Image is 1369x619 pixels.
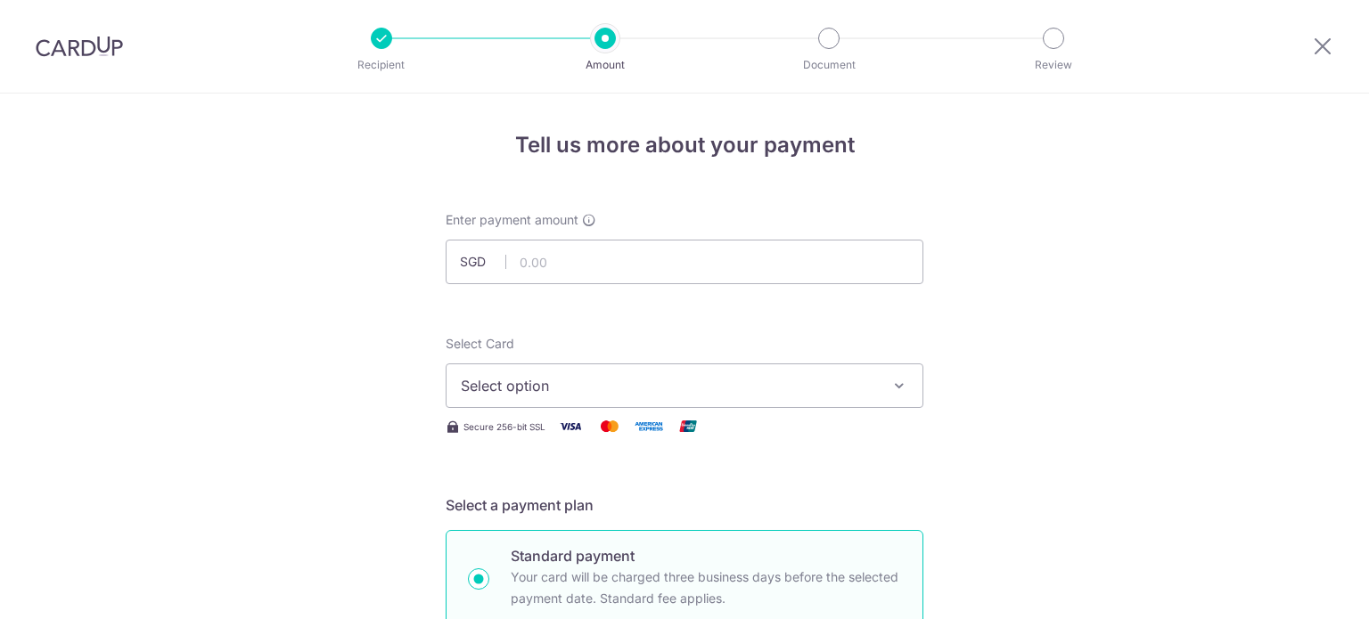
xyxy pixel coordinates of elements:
[763,56,895,74] p: Document
[670,415,706,437] img: Union Pay
[539,56,671,74] p: Amount
[592,415,627,437] img: Mastercard
[36,36,123,57] img: CardUp
[511,566,901,609] p: Your card will be charged three business days before the selected payment date. Standard fee appl...
[1255,566,1351,610] iframe: Opens a widget where you can find more information
[461,375,876,396] span: Select option
[553,415,588,437] img: Visa
[446,240,923,284] input: 0.00
[316,56,447,74] p: Recipient
[988,56,1119,74] p: Review
[446,336,514,351] span: translation missing: en.payables.payment_networks.credit_card.summary.labels.select_card
[511,545,901,566] p: Standard payment
[446,494,923,516] h5: Select a payment plan
[446,363,923,408] button: Select option
[463,419,545,434] span: Secure 256-bit SSL
[446,211,578,229] span: Enter payment amount
[460,253,506,271] span: SGD
[631,415,667,437] img: American Express
[446,129,923,161] h4: Tell us more about your payment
